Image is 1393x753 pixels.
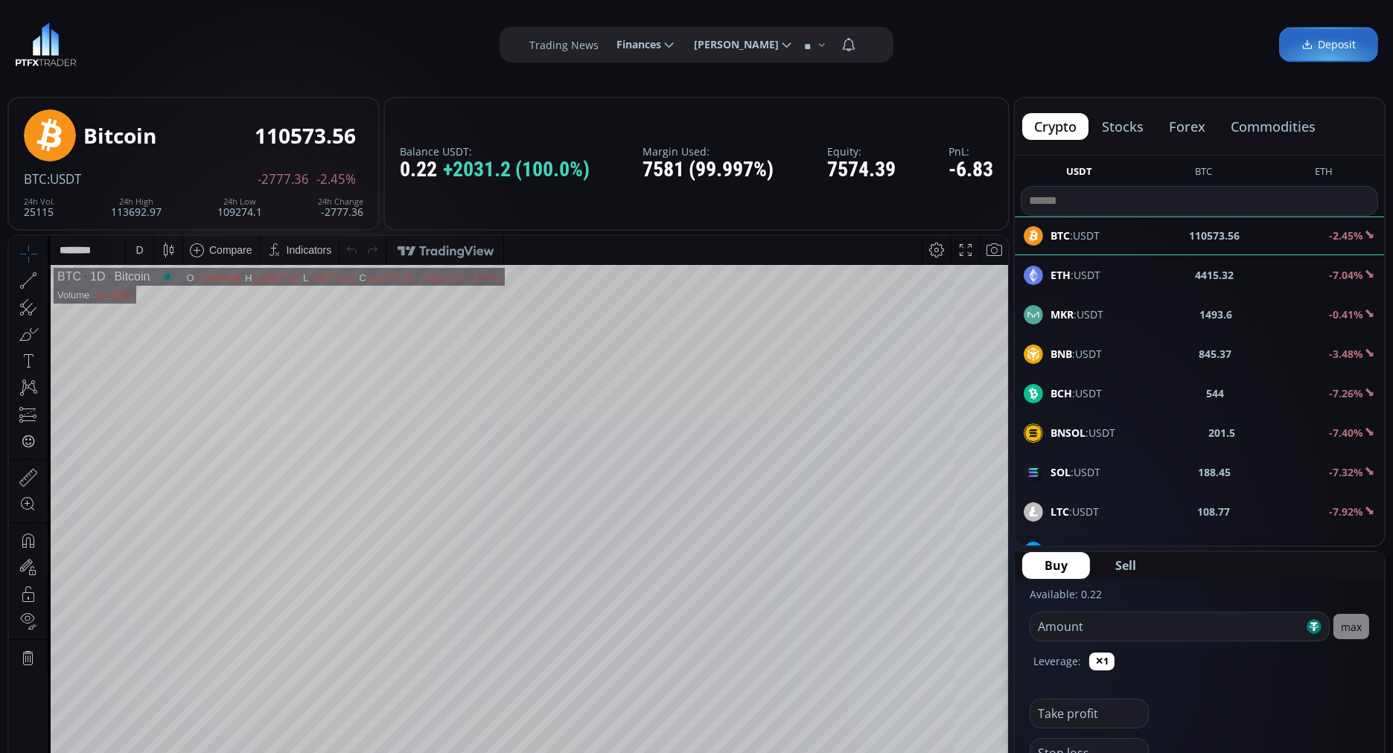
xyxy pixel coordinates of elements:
div: 7581 (99.997%) [643,158,774,182]
b: 845.37 [1199,346,1232,362]
b: -7.92% [1329,504,1363,519]
div: Bitcoin [83,124,156,147]
b: ETH [1051,268,1071,282]
div: 109274.1 [217,197,262,217]
span: Buy [1045,557,1068,574]
button: Buy [1022,552,1090,579]
b: SOL [1051,465,1071,479]
b: -3.48% [1329,347,1363,361]
span: :USDT [1051,543,1105,559]
span: :USDT [1051,307,1103,322]
div: 24h High [111,197,162,206]
button: commodities [1219,113,1327,140]
b: LINK [1051,544,1075,558]
label: PnL: [949,146,993,157]
span: [PERSON_NAME] [683,30,779,60]
span: Deposit [1301,37,1356,53]
span: -2.45% [316,173,356,186]
div: 5y [54,599,65,611]
div: 24h Change [318,197,363,206]
div: 25115 [24,197,55,217]
div: -2777.36 [318,197,363,217]
b: 188.45 [1199,464,1231,480]
span: BTC [24,170,47,188]
b: BNSOL [1051,426,1086,440]
span: :USDT [1051,464,1100,480]
button: crypto [1022,113,1088,140]
div: 113692.97 [111,197,162,217]
div: Compare [200,8,243,20]
span: 22:43:32 (UTC) [830,599,902,611]
button: ETH [1309,164,1339,183]
button: Sell [1093,552,1158,579]
div: BTC [48,34,72,48]
div: 1y [75,599,86,611]
div: Toggle Log Scale [942,591,966,619]
img: LOGO [15,22,77,67]
div: Toggle Percentage [921,591,942,619]
b: 1493.6 [1200,307,1233,322]
div: 24.322K [86,54,122,65]
b: BNB [1051,347,1072,361]
label: Leverage: [1033,653,1081,669]
div: O [177,36,185,48]
div: 1m [121,599,136,611]
label: Available: 0.22 [1030,587,1102,601]
div: −2920.03 (−2.57%) [408,36,491,48]
div: 1d [168,599,180,611]
button: USDT [1060,164,1098,183]
b: LTC [1051,504,1069,519]
span: :USDT [1051,346,1102,362]
div: Toggle Auto Scale [966,591,997,619]
div: Hide Drawings Toolbar [34,556,41,576]
div: 1D [72,34,96,48]
b: -7.32% [1329,465,1363,479]
div: 0.22 [400,158,590,182]
b: -7.26% [1329,386,1363,400]
span: +2031.2 (100.0%) [443,158,590,182]
b: 108.77 [1198,504,1231,519]
div: Indicators [278,8,323,20]
b: 201.5 [1209,425,1236,440]
div: D [127,8,134,20]
label: Trading News [529,37,599,53]
span: -2777.36 [258,173,309,186]
div: H [236,36,243,48]
div: Go to [200,591,223,619]
span: Sell [1115,557,1136,574]
div: 110573.56 [255,124,356,147]
b: -0.41% [1329,307,1363,321]
span: :USDT [1051,267,1100,283]
button: BTC [1189,164,1218,183]
b: 544 [1207,385,1225,401]
label: Balance USDT: [400,146,590,157]
b: -7.04% [1329,268,1363,282]
div: auto [972,599,992,611]
div: 24h Low [217,197,262,206]
span: :USDT [1051,385,1102,401]
b: BCH [1051,386,1072,400]
span: :USDT [1051,425,1115,440]
span: :USDT [47,170,81,188]
div: 3m [97,599,111,611]
div: C [351,36,358,48]
div: Bitcoin [96,34,141,48]
b: 4415.32 [1196,267,1234,283]
b: -8.96% [1329,544,1363,558]
button: forex [1157,113,1217,140]
div:  [13,199,25,213]
div: -6.83 [949,158,993,182]
span: :USDT [1051,504,1099,519]
b: -7.40% [1329,426,1363,440]
b: MKR [1051,307,1074,321]
div: 24h Vol. [24,197,55,206]
div: 110573.56 [358,36,404,48]
div: 7574.39 [827,158,896,182]
div: Volume [48,54,80,65]
div: log [947,599,961,611]
a: Deposit [1279,28,1378,63]
button: 22:43:32 (UTC) [825,591,907,619]
div: L [294,36,300,48]
label: Equity: [827,146,896,157]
